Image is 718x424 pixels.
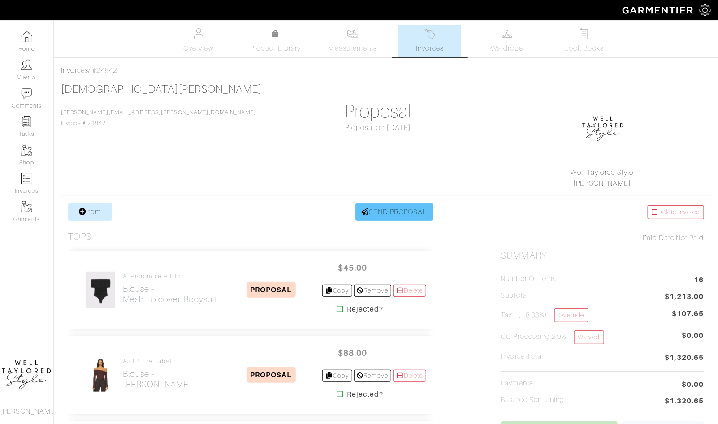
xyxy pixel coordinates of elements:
img: wardrobe-487a4870c1b7c33e795ec22d11cfc2ed9d08956e64fb3008fe2437562e282088.svg [502,28,513,39]
strong: Rejected? [347,304,383,315]
h5: Number of Items [501,275,557,283]
h5: Balance Remaining [501,396,565,404]
a: Remove [354,285,391,297]
a: Abercrombie & Fitch Blouse -Mesh Foldover Bodysuit [123,273,217,304]
span: Invoice # 24842 [61,109,256,126]
img: orders-icon-0abe47150d42831381b5fb84f609e132dff9fe21cb692f30cb5eec754e2cba89.png [21,173,32,184]
a: Copy [322,285,352,297]
a: Delete [393,370,426,382]
h5: Subtotal [501,291,529,300]
a: Waived [574,330,604,344]
img: garmentier-logo-header-white-b43fb05a5012e4ada735d5af1a66efaba907eab6374d6393d1fbf88cb4ef424d.png [618,2,700,18]
span: $0.00 [682,330,704,348]
h5: Invoice Total [501,352,544,361]
h2: Blouse - Mesh Foldover Bodysuit [123,284,217,304]
a: Product Library [244,29,307,54]
a: Invoices [61,66,88,74]
div: Proposal on [DATE] [277,122,480,133]
img: gear-icon-white-bd11855cb880d31180b6d7d6211b90ccbf57a29d726f0c71d8c61bd08dd39cc2.png [700,4,711,16]
span: $1,320.65 [665,352,704,364]
a: Overview [167,25,230,57]
span: $1,320.65 [665,396,704,408]
img: 4Vs5rjHhr7mpdxDN484Pvfgr [89,356,112,394]
h1: Proposal [277,101,480,122]
a: Override [554,308,588,322]
span: $1,213.00 [665,291,704,303]
a: Delete Invoice [648,205,704,219]
h4: Abercrombie & Fitch [123,273,217,280]
img: todo-9ac3debb85659649dc8f770b8b6100bb5dab4b48dedcbae339e5042a72dfd3cc.svg [579,28,590,39]
span: $88.00 [326,343,380,363]
img: orders-27d20c2124de7fd6de4e0e44c1d41de31381a507db9b33961299e4e07d508b8c.svg [424,28,436,39]
img: clients-icon-6bae9207a08558b7cb47a8932f037763ab4055f8c8b6bfacd5dc20c3e0201464.png [21,59,32,70]
span: 16 [694,275,704,287]
div: / #24842 [61,65,711,76]
a: [DEMOGRAPHIC_DATA][PERSON_NAME] [61,83,262,95]
a: [PERSON_NAME][EMAIL_ADDRESS][PERSON_NAME][DOMAIN_NAME] [61,109,256,116]
img: comment-icon-a0a6a9ef722e966f86d9cbdc48e553b5cf19dbc54f86b18d962a5391bc8f6eb6.png [21,88,32,99]
h4: ASTR the Label [123,358,192,365]
span: Paid Date: [643,234,676,242]
span: Look Books [564,43,604,54]
img: basicinfo-40fd8af6dae0f16599ec9e87c0ef1c0a1fdea2edbe929e3d69a839185d80c458.svg [193,28,204,39]
a: Delete [393,285,426,297]
a: Copy [322,370,352,382]
img: reminder-icon-8004d30b9f0a5d33ae49ab947aed9ed385cf756f9e5892f1edd6e32f2345188e.png [21,116,32,127]
a: SEND PROPOSAL [355,203,433,221]
img: 1593278135251.png.png [581,104,626,149]
img: measurements-466bbee1fd09ba9460f595b01e5d73f9e2bff037440d3c8f018324cb6cdf7a4a.svg [347,28,358,39]
a: Item [68,203,112,221]
h3: Tops [68,231,92,242]
span: PROPOSAL [247,282,295,298]
span: $0.00 [682,379,704,390]
a: Wardrobe [476,25,538,57]
div: Not Paid [501,233,704,243]
h5: Payments [501,379,533,388]
span: $45.00 [326,258,380,277]
img: garments-icon-b7da505a4dc4fd61783c78ac3ca0ef83fa9d6f193b1c9dc38574b1d14d53ca28.png [21,145,32,156]
span: Measurements [329,43,377,54]
span: Invoices [416,43,444,54]
h2: Blouse - [PERSON_NAME] [123,369,192,389]
span: Product Library [250,43,301,54]
strong: Rejected? [347,389,383,400]
h5: Tax ( : 8.88%) [501,308,588,322]
img: dashboard-icon-dbcd8f5a0b271acd01030246c82b418ddd0df26cd7fceb0bd07c9910d44c42f6.png [21,31,32,42]
a: Well Taylored Style [571,169,634,177]
a: ASTR the Label Blouse -[PERSON_NAME] [123,358,192,389]
img: M9poiGQaZaQjXJcm5gTtPij2 [85,271,116,309]
a: Remove [354,370,391,382]
a: [PERSON_NAME] [573,179,631,187]
h5: CC Processing 2.9% [501,330,604,344]
span: $107.65 [672,308,704,319]
img: garments-icon-b7da505a4dc4fd61783c78ac3ca0ef83fa9d6f193b1c9dc38574b1d14d53ca28.png [21,201,32,212]
a: Look Books [553,25,615,57]
span: Wardrobe [491,43,523,54]
a: Invoices [398,25,461,57]
span: PROPOSAL [247,367,295,383]
a: Measurements [321,25,385,57]
span: Overview [183,43,213,54]
h2: Summary [501,250,704,261]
